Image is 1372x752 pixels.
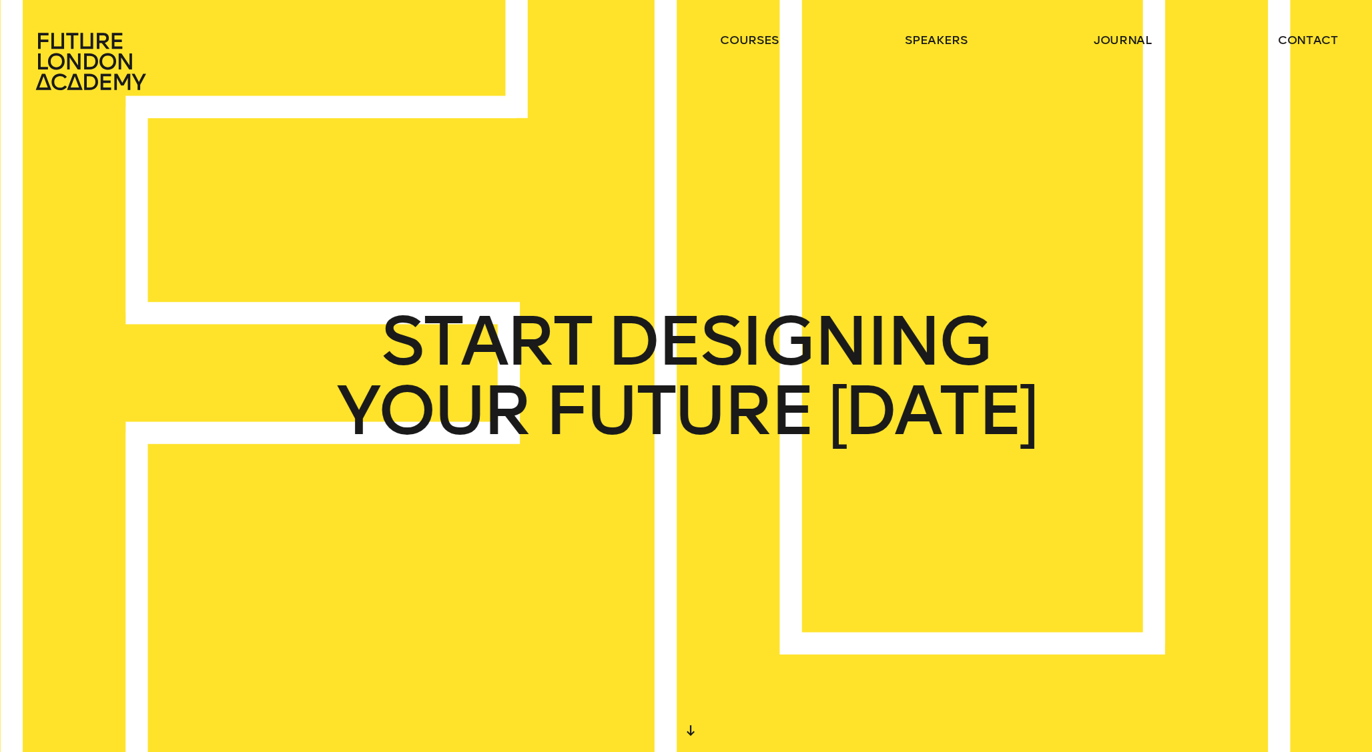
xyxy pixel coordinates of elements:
a: journal [1094,32,1152,48]
a: courses [720,32,779,48]
span: START [381,307,591,376]
span: DESIGNING [607,307,991,376]
span: FUTURE [545,376,813,445]
a: speakers [905,32,967,48]
span: [DATE] [828,376,1036,445]
span: YOUR [336,376,529,445]
a: contact [1278,32,1338,48]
